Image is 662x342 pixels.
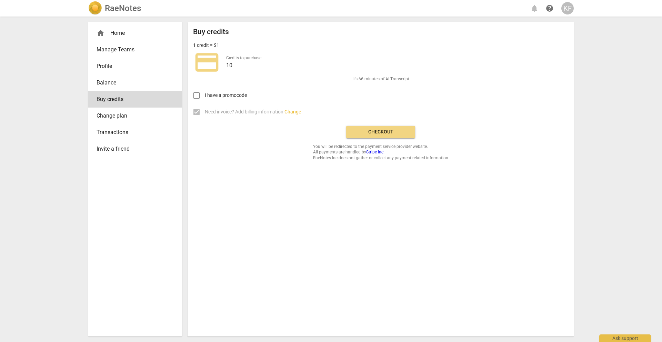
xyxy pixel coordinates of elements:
[88,58,182,74] a: Profile
[97,62,168,70] span: Profile
[97,128,168,137] span: Transactions
[88,124,182,141] a: Transactions
[599,334,651,342] div: Ask support
[284,109,301,114] span: Change
[88,108,182,124] a: Change plan
[226,56,261,60] label: Credits to purchase
[88,1,102,15] img: Logo
[97,95,168,103] span: Buy credits
[97,112,168,120] span: Change plan
[352,129,410,135] span: Checkout
[88,41,182,58] a: Manage Teams
[97,145,168,153] span: Invite a friend
[545,4,554,12] span: help
[366,150,384,154] a: Stripe Inc.
[88,91,182,108] a: Buy credits
[97,29,168,37] div: Home
[205,92,247,99] span: I have a promocode
[88,25,182,41] div: Home
[105,3,141,13] h2: RaeNotes
[205,108,301,115] span: Need invoice? Add billing information
[352,76,409,82] span: It's 66 minutes of AI Transcript
[88,1,141,15] a: LogoRaeNotes
[193,28,229,36] h2: Buy credits
[561,2,574,14] button: KF
[97,79,168,87] span: Balance
[88,74,182,91] a: Balance
[193,49,221,76] span: credit_card
[97,46,168,54] span: Manage Teams
[346,126,415,138] button: Checkout
[88,141,182,157] a: Invite a friend
[313,144,448,161] span: You will be redirected to the payment service provider website. All payments are handled by RaeNo...
[543,2,556,14] a: Help
[97,29,105,37] span: home
[193,42,219,49] p: 1 credit = $1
